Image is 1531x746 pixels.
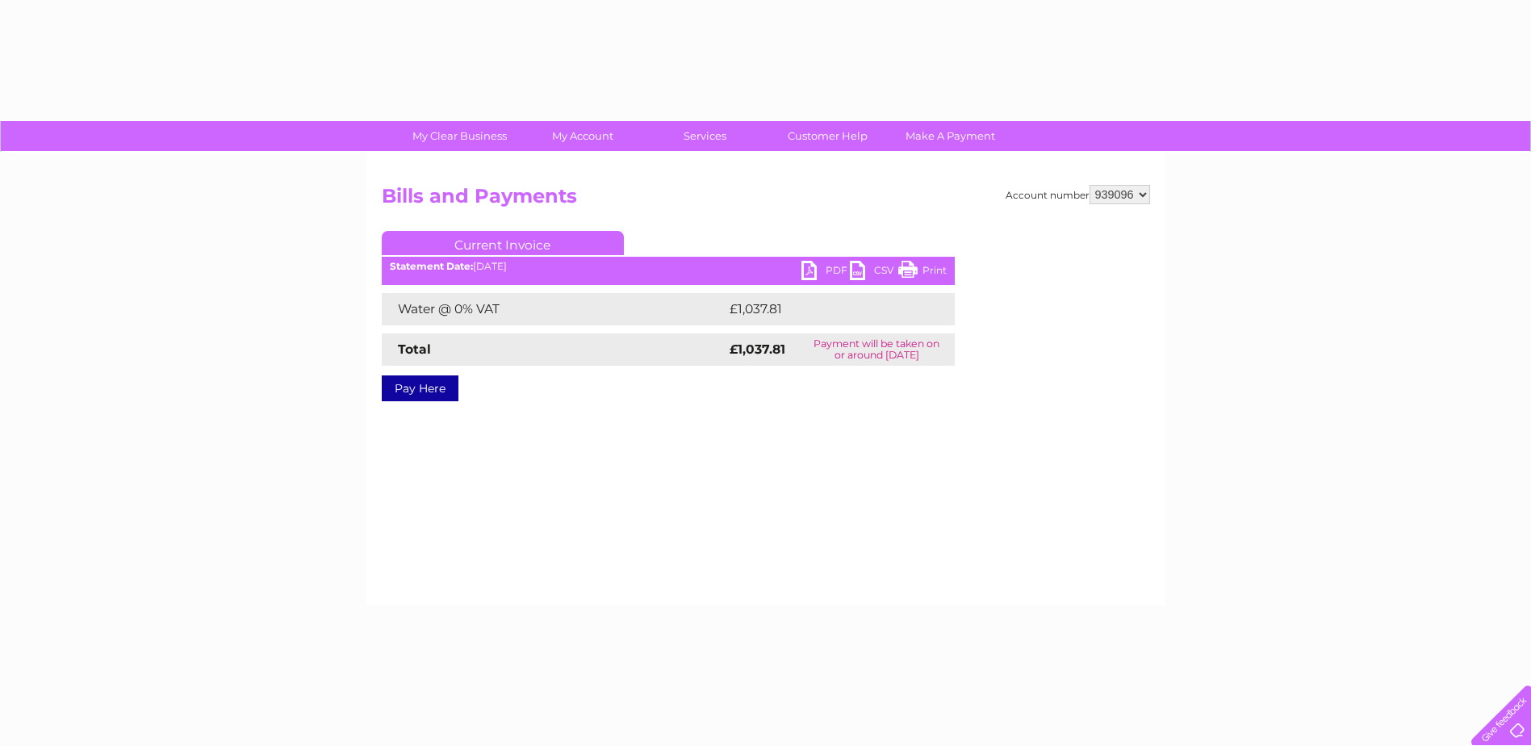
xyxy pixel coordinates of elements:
[382,185,1150,216] h2: Bills and Payments
[393,121,526,151] a: My Clear Business
[730,342,785,357] strong: £1,037.81
[726,293,928,325] td: £1,037.81
[1006,185,1150,204] div: Account number
[801,261,850,284] a: PDF
[398,342,431,357] strong: Total
[390,260,473,272] b: Statement Date:
[382,293,726,325] td: Water @ 0% VAT
[799,333,954,366] td: Payment will be taken on or around [DATE]
[382,261,955,272] div: [DATE]
[382,375,458,401] a: Pay Here
[898,261,947,284] a: Print
[850,261,898,284] a: CSV
[884,121,1017,151] a: Make A Payment
[516,121,649,151] a: My Account
[761,121,894,151] a: Customer Help
[638,121,772,151] a: Services
[382,231,624,255] a: Current Invoice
